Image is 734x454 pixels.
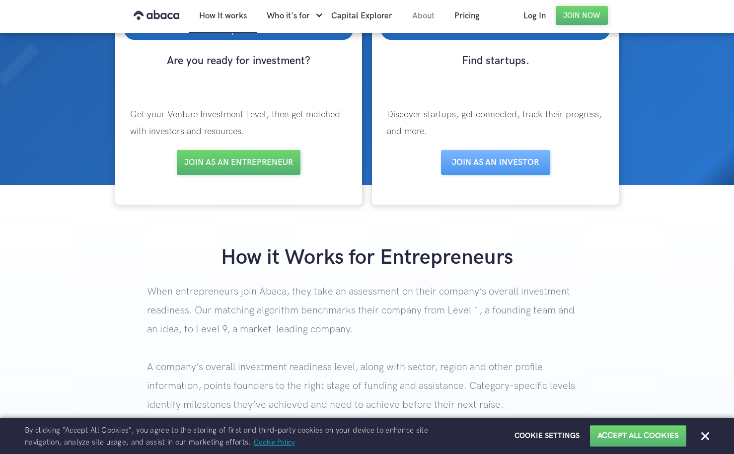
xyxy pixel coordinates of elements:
[556,6,608,25] a: Join Now
[514,431,580,441] button: Cookie Settings
[701,432,709,440] button: Close
[177,150,300,175] a: Join as an entrepreneur
[441,150,550,175] a: Join as aN INVESTOR
[377,54,614,86] h3: Find startups.
[221,245,513,270] strong: How it Works for Entrepreneurs
[597,431,679,441] button: Accept All Cookies
[120,54,357,86] h3: Are you ready for investment?
[25,425,432,448] p: By clicking “Accept All Cookies”, you agree to the storing of first and third-party cookies on yo...
[377,96,614,150] p: Discover startups, get connected, track their progress, and more.
[251,438,295,447] a: Cookie Policy
[147,282,587,454] p: When entrepreneurs join Abaca, they take an assessment on their company’s overall investment read...
[120,96,357,150] p: Get your Venture Investment Level, then get matched with investors and resources.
